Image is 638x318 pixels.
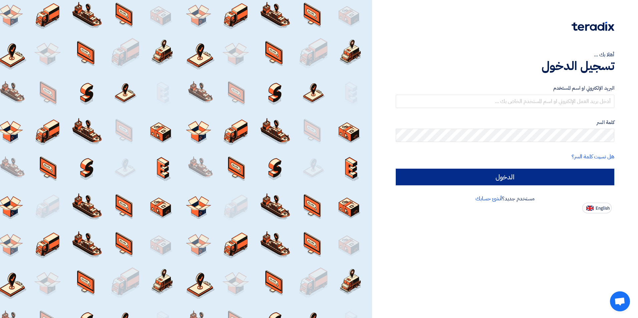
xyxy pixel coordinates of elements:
button: English [582,203,612,213]
a: هل نسيت كلمة السر؟ [572,153,614,161]
img: en-US.png [586,206,594,211]
a: Open chat [610,291,630,311]
div: أهلا بك ... [396,51,614,59]
a: أنشئ حسابك [475,195,502,203]
h1: تسجيل الدخول [396,59,614,73]
label: كلمة السر [396,119,614,126]
img: Teradix logo [572,22,614,31]
input: الدخول [396,169,614,185]
input: أدخل بريد العمل الإلكتروني او اسم المستخدم الخاص بك ... [396,95,614,108]
label: البريد الإلكتروني او اسم المستخدم [396,84,614,92]
span: English [596,206,610,211]
div: مستخدم جديد؟ [396,195,614,203]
